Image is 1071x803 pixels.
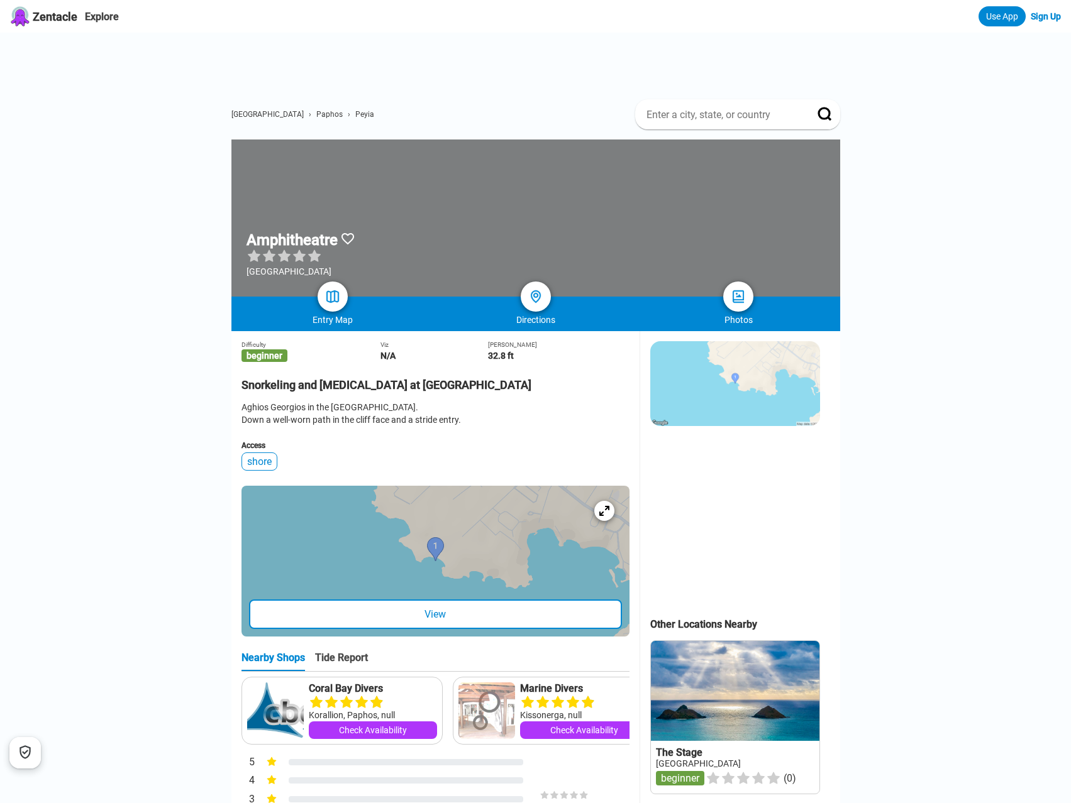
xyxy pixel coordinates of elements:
[650,618,840,630] div: Other Locations Nearby
[316,110,343,119] a: Paphos
[318,281,348,312] a: map
[458,682,515,739] img: Marine Divers
[241,652,305,671] div: Nearby Shops
[241,33,840,89] iframe: Advertisement
[979,6,1026,26] a: Use App
[10,6,77,26] a: Zentacle logoZentacle
[241,452,277,471] div: shore
[637,315,840,325] div: Photos
[241,341,381,348] div: Difficulty
[325,289,340,304] img: map
[241,441,630,450] div: Access
[645,108,800,121] input: Enter a city, state, or country
[247,231,338,249] h1: Amphitheatre
[650,341,820,426] img: static
[85,11,119,23] a: Explore
[355,110,374,119] a: Peyia
[528,289,543,304] img: directions
[241,401,630,426] div: Aghios Georgios in the [GEOGRAPHIC_DATA]. Down a well-worn path in the cliff face and a stride en...
[309,721,437,739] a: Check Availability
[309,110,311,119] span: ›
[520,709,648,721] div: Kissonerga, null
[731,289,746,304] img: photos
[348,110,350,119] span: ›
[723,281,753,312] a: photos
[247,682,304,739] img: Coral Bay Divers
[315,652,368,671] div: Tide Report
[241,349,287,362] span: beginner
[488,351,630,361] div: 32.8 ft
[1031,11,1061,21] a: Sign Up
[249,599,622,629] div: View
[380,341,488,348] div: Viz
[434,315,637,325] div: Directions
[380,351,488,361] div: N/A
[309,682,437,695] a: Coral Bay Divers
[247,266,355,276] div: [GEOGRAPHIC_DATA]
[10,6,30,26] img: Zentacle logo
[309,709,437,721] div: Korallion, Paphos, null
[241,773,255,789] div: 4
[241,371,630,391] h2: Snorkeling and [MEDICAL_DATA] at [GEOGRAPHIC_DATA]
[231,315,435,325] div: Entry Map
[33,10,77,23] span: Zentacle
[520,682,648,695] a: Marine Divers
[231,110,304,119] a: [GEOGRAPHIC_DATA]
[488,341,630,348] div: [PERSON_NAME]
[241,486,630,636] a: entry mapView
[241,755,255,771] div: 5
[520,721,648,739] a: Check Availability
[650,439,819,596] iframe: Advertisement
